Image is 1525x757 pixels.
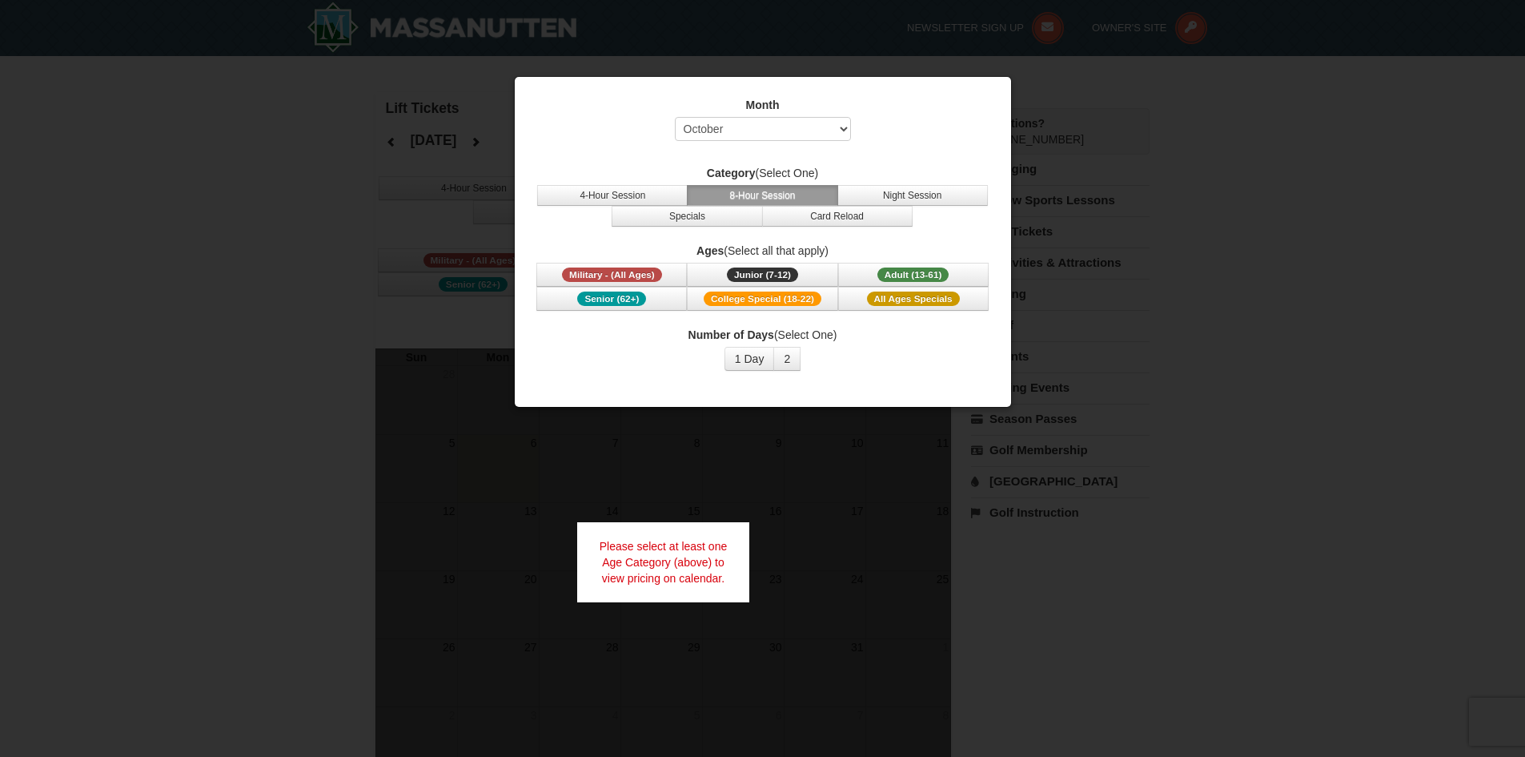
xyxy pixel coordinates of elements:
[724,347,775,371] button: 1 Day
[535,243,991,259] label: (Select all that apply)
[688,328,774,341] strong: Number of Days
[838,287,989,311] button: All Ages Specials
[687,185,837,206] button: 8-Hour Session
[704,292,821,306] span: College Special (18-22)
[762,206,913,227] button: Card Reload
[867,292,960,306] span: All Ages Specials
[877,268,949,282] span: Adult (13-61)
[696,244,724,257] strong: Ages
[707,167,756,179] strong: Category
[536,287,687,311] button: Senior (62+)
[773,347,801,371] button: 2
[687,287,837,311] button: College Special (18-22)
[577,292,646,306] span: Senior (62+)
[687,263,837,287] button: Junior (7-12)
[535,165,991,181] label: (Select One)
[577,522,750,602] div: Please select at least one Age Category (above) to view pricing on calendar.
[537,185,688,206] button: 4-Hour Session
[838,263,989,287] button: Adult (13-61)
[562,268,662,282] span: Military - (All Ages)
[536,263,687,287] button: Military - (All Ages)
[727,268,798,282] span: Junior (7-12)
[837,185,988,206] button: Night Session
[535,327,991,343] label: (Select One)
[746,99,780,111] strong: Month
[612,206,762,227] button: Specials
